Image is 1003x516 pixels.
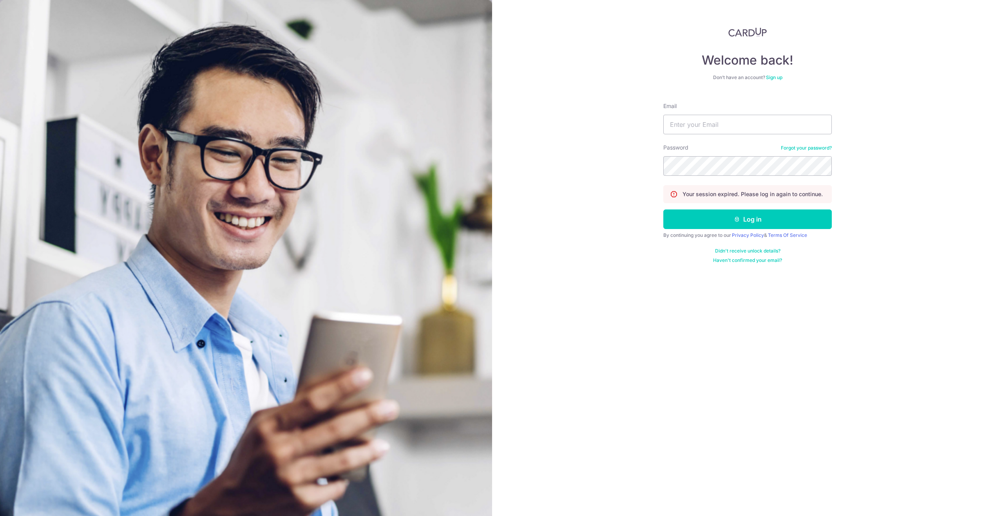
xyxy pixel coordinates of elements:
[663,115,832,134] input: Enter your Email
[715,248,780,254] a: Didn't receive unlock details?
[768,232,807,238] a: Terms Of Service
[663,232,832,238] div: By continuing you agree to our &
[663,102,677,110] label: Email
[663,209,832,229] button: Log in
[663,52,832,68] h4: Welcome back!
[683,190,823,198] p: Your session expired. Please log in again to continue.
[728,27,767,37] img: CardUp Logo
[663,74,832,81] div: Don’t have an account?
[781,145,832,151] a: Forgot your password?
[713,257,782,263] a: Haven't confirmed your email?
[766,74,782,80] a: Sign up
[663,144,688,152] label: Password
[732,232,764,238] a: Privacy Policy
